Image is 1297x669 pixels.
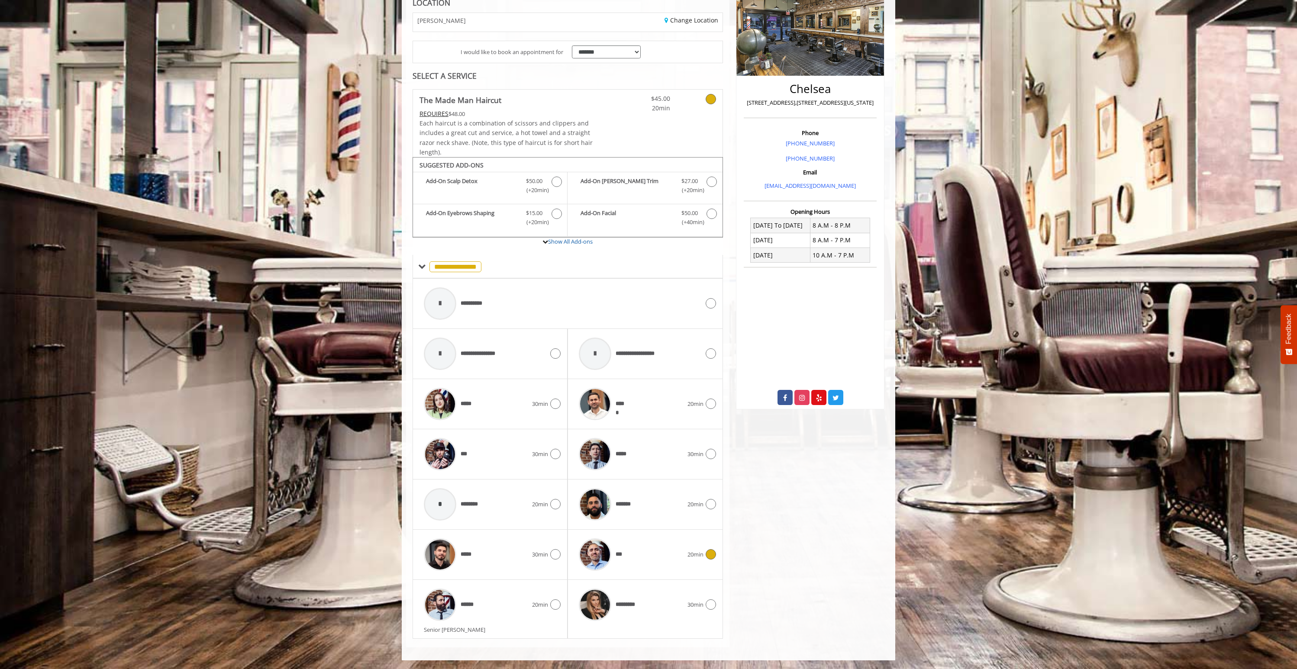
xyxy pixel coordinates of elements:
span: (+40min ) [677,218,702,227]
h3: Email [746,169,874,175]
h3: Phone [746,130,874,136]
span: Feedback [1285,314,1293,344]
span: 30min [532,550,548,559]
span: Senior [PERSON_NAME] [424,626,490,634]
td: [DATE] [751,248,810,263]
span: (+20min ) [522,218,547,227]
a: Show All Add-ons [548,238,593,245]
label: Add-On Scalp Detox [417,177,563,197]
span: 30min [532,450,548,459]
span: 20min [687,500,703,509]
label: Add-On Facial [572,209,718,229]
span: I would like to book an appointment for [461,48,563,57]
span: $50.00 [526,177,542,186]
td: 8 A.M - 8 P.M [810,218,870,233]
td: [DATE] [751,233,810,248]
div: SELECT A SERVICE [413,72,723,80]
b: SUGGESTED ADD-ONS [419,161,484,169]
a: [EMAIL_ADDRESS][DOMAIN_NAME] [765,182,856,190]
span: 20min [532,600,548,609]
span: $45.00 [619,94,670,103]
b: Add-On Scalp Detox [426,177,517,195]
button: Feedback - Show survey [1281,305,1297,364]
label: Add-On Beard Trim [572,177,718,197]
span: $50.00 [681,209,698,218]
td: 8 A.M - 7 P.M [810,233,870,248]
span: (+20min ) [522,186,547,195]
span: $15.00 [526,209,542,218]
span: 20min [687,550,703,559]
b: The Made Man Haircut [419,94,501,106]
td: 10 A.M - 7 P.M [810,248,870,263]
b: Add-On Eyebrows Shaping [426,209,517,227]
b: Add-On Facial [581,209,672,227]
a: [PHONE_NUMBER] [786,139,835,147]
span: $27.00 [681,177,698,186]
a: [PHONE_NUMBER] [786,154,835,162]
span: This service needs some Advance to be paid before we block your appointment [419,109,448,118]
span: Each haircut is a combination of scissors and clippers and includes a great cut and service, a ho... [419,119,593,156]
span: 30min [532,399,548,408]
span: 30min [687,450,703,459]
span: 20min [532,500,548,509]
h2: Chelsea [746,83,874,95]
h3: Opening Hours [744,209,877,215]
div: The Made Man Haircut Add-onS [413,157,723,238]
span: [PERSON_NAME] [417,17,466,24]
td: [DATE] To [DATE] [751,218,810,233]
b: Add-On [PERSON_NAME] Trim [581,177,672,195]
label: Add-On Eyebrows Shaping [417,209,563,229]
div: $48.00 [419,109,594,119]
span: (+20min ) [677,186,702,195]
span: 30min [687,600,703,609]
a: Change Location [665,16,718,24]
p: [STREET_ADDRESS],[STREET_ADDRESS][US_STATE] [746,98,874,107]
span: 20min [619,103,670,113]
span: 20min [687,399,703,408]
